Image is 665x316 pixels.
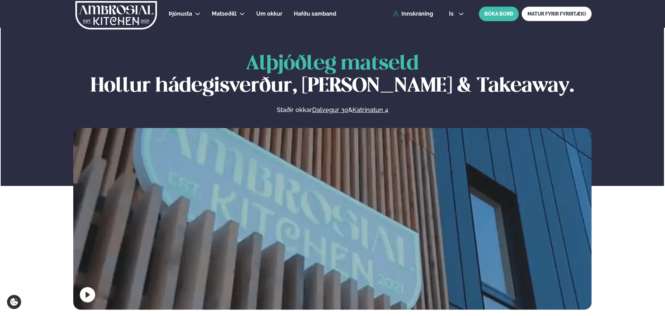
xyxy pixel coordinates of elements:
[169,10,192,18] a: Þjónusta
[352,106,388,114] a: Katrinatun 4
[522,7,592,21] a: MATUR FYRIR FYRIRTÆKI
[294,10,336,17] span: Hafðu samband
[212,10,236,17] span: Matseðill
[73,53,592,97] h1: Hollur hádegisverður, [PERSON_NAME] & Takeaway.
[449,11,456,17] span: is
[246,54,419,74] span: Alþjóðleg matseld
[256,10,282,18] a: Um okkur
[256,10,282,17] span: Um okkur
[201,106,464,114] p: Staðir okkar &
[75,1,158,29] img: logo
[212,10,236,18] a: Matseðill
[479,7,519,21] button: BÓKA BORÐ
[169,10,192,17] span: Þjónusta
[294,10,336,18] a: Hafðu samband
[393,11,433,17] a: Innskráning
[7,295,21,309] a: Cookie settings
[312,106,348,114] a: Dalvegur 30
[443,11,469,17] button: is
